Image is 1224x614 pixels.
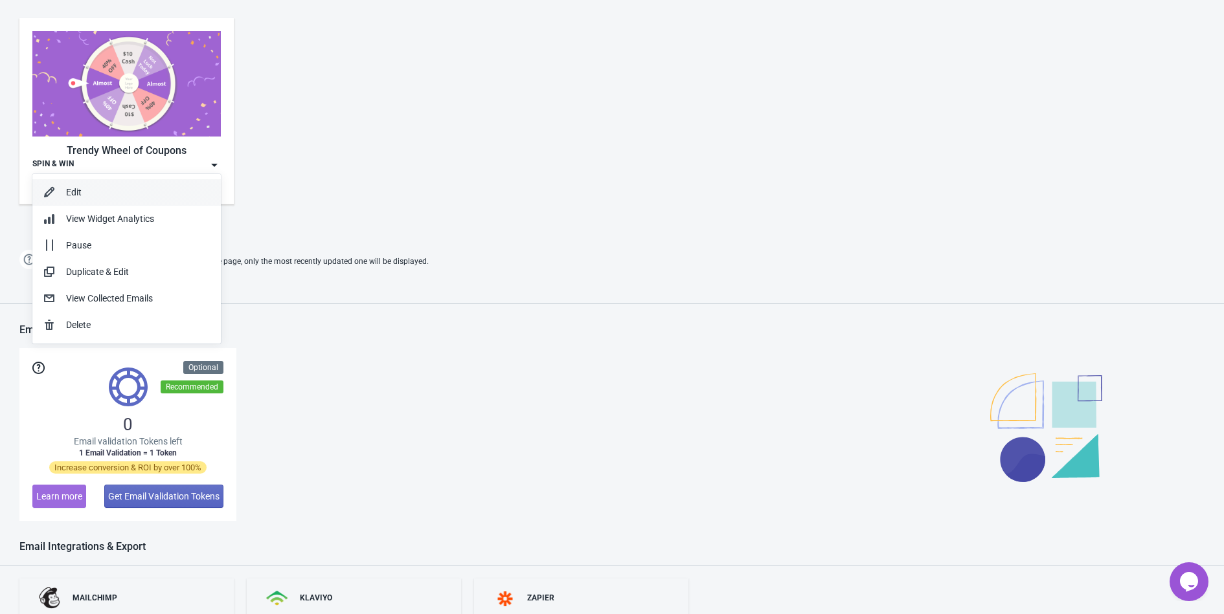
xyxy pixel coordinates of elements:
div: View Collected Emails [66,292,210,305]
span: 0 [123,414,133,435]
span: View Widget Analytics [66,214,154,224]
span: Email validation Tokens left [74,435,183,448]
div: Pause [66,239,210,252]
button: Pause [32,232,221,259]
span: Increase conversion & ROI by over 100% [49,461,207,474]
img: klaviyo.png [266,591,289,606]
img: zapier.svg [493,591,517,606]
div: SPIN & WIN [32,159,74,171]
iframe: chat widget [1170,562,1211,601]
div: Trendy Wheel of Coupons [32,143,221,159]
div: Delete [66,318,210,332]
span: 1 Email Validation = 1 Token [79,448,177,458]
div: Duplicate & Edit [66,265,210,279]
button: View Collected Emails [32,285,221,312]
div: Optional [183,361,223,374]
span: Get Email Validation Tokens [108,491,220,501]
img: dropdown.png [208,159,221,171]
div: MAILCHIMP [73,593,117,603]
button: View Widget Analytics [32,206,221,232]
button: Edit [32,179,221,206]
button: Duplicate & Edit [32,259,221,285]
div: Recommended [161,380,223,393]
span: If two Widgets are enabled and targeting the same page, only the most recently updated one will b... [45,251,429,272]
img: tokens.svg [109,367,148,406]
button: Get Email Validation Tokens [104,485,223,508]
span: Learn more [36,491,82,501]
div: ZAPIER [527,593,554,603]
img: help.png [19,250,39,269]
div: KLAVIYO [300,593,332,603]
button: Delete [32,312,221,338]
img: trendy_game.png [32,31,221,137]
div: Edit [66,186,210,199]
img: mailchimp.png [39,587,62,609]
img: illustration.svg [990,373,1102,482]
button: Learn more [32,485,86,508]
